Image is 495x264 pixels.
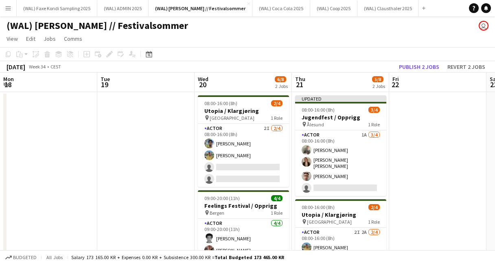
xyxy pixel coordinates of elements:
h1: (WAL) [PERSON_NAME] // Festivalsommer [7,20,188,32]
span: 5/8 [372,76,383,82]
span: 1 Role [368,121,380,128]
button: Publish 2 jobs [396,62,442,72]
span: 1 Role [271,115,283,121]
span: 4/4 [271,195,283,201]
div: Salary 173 165.00 KR + Expenses 0.00 KR + Subsistence 300.00 KR = [71,254,284,260]
span: 1 Role [271,210,283,216]
div: [DATE] [7,63,25,71]
button: (WAL) Coca Cola 2025 [252,0,310,16]
app-job-card: Updated08:00-16:00 (8h)3/4Jugendfest / Opprigg Ålesund1 RoleActor1A3/408:00-16:00 (8h)[PERSON_NAM... [295,95,386,196]
div: Updated [295,95,386,102]
span: 1 Role [368,219,380,225]
h3: Jugendfest / Opprigg [295,114,386,121]
button: (WAL) Clausthaler 2025 [357,0,419,16]
a: Jobs [40,33,59,44]
span: View [7,35,18,42]
app-job-card: 08:00-16:00 (8h)2/4Utopia / Klargjøring [GEOGRAPHIC_DATA]1 RoleActor2I2/408:00-16:00 (8h)[PERSON_... [198,95,289,187]
span: Wed [198,75,208,83]
span: Edit [26,35,35,42]
a: View [3,33,21,44]
div: 2 Jobs [275,83,288,89]
div: CEST [50,64,61,70]
button: (WAL) ADMIN 2025 [97,0,149,16]
h3: Utopia / Klargjøring [198,107,289,114]
a: Comms [61,33,85,44]
span: Mon [3,75,14,83]
span: Total Budgeted 173 465.00 KR [215,254,284,260]
h3: Feelings Festival / Opprigg [198,202,289,209]
app-card-role: Actor2I2/408:00-16:00 (8h)[PERSON_NAME][PERSON_NAME] [198,124,289,187]
app-user-avatar: Fredrik Næss [479,21,488,31]
app-card-role: Actor1A3/408:00-16:00 (8h)[PERSON_NAME][PERSON_NAME] [PERSON_NAME][PERSON_NAME] [295,130,386,196]
span: 6/8 [275,76,286,82]
a: Edit [23,33,39,44]
span: 19 [99,80,110,89]
span: 18 [2,80,14,89]
span: 21 [294,80,305,89]
button: Revert 2 jobs [444,62,488,72]
span: Week 34 [27,64,47,70]
span: 3/4 [368,107,380,113]
span: 22 [391,80,399,89]
span: 2/4 [271,100,283,106]
span: Jobs [44,35,56,42]
button: (WAL) [PERSON_NAME] // Festivalsommer [149,0,252,16]
span: Budgeted [13,255,37,260]
span: Fri [392,75,399,83]
span: 08:00-16:00 (8h) [302,204,335,210]
span: [GEOGRAPHIC_DATA] [307,219,352,225]
span: 20 [197,80,208,89]
span: Ålesund [307,121,324,128]
span: 09:00-20:00 (11h) [204,195,240,201]
button: Budgeted [4,253,38,262]
div: 2 Jobs [372,83,385,89]
span: [GEOGRAPHIC_DATA] [210,115,254,121]
span: 08:00-16:00 (8h) [204,100,237,106]
span: Tue [101,75,110,83]
span: 08:00-16:00 (8h) [302,107,335,113]
h3: Utopia / Klargjøring [295,211,386,218]
span: All jobs [45,254,64,260]
span: Bergen [210,210,224,216]
span: Thu [295,75,305,83]
span: Comms [64,35,82,42]
button: (WAL) Coop 2025 [310,0,357,16]
span: 2/4 [368,204,380,210]
button: (WAL) Faxe Kondi Sampling 2025 [17,0,97,16]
